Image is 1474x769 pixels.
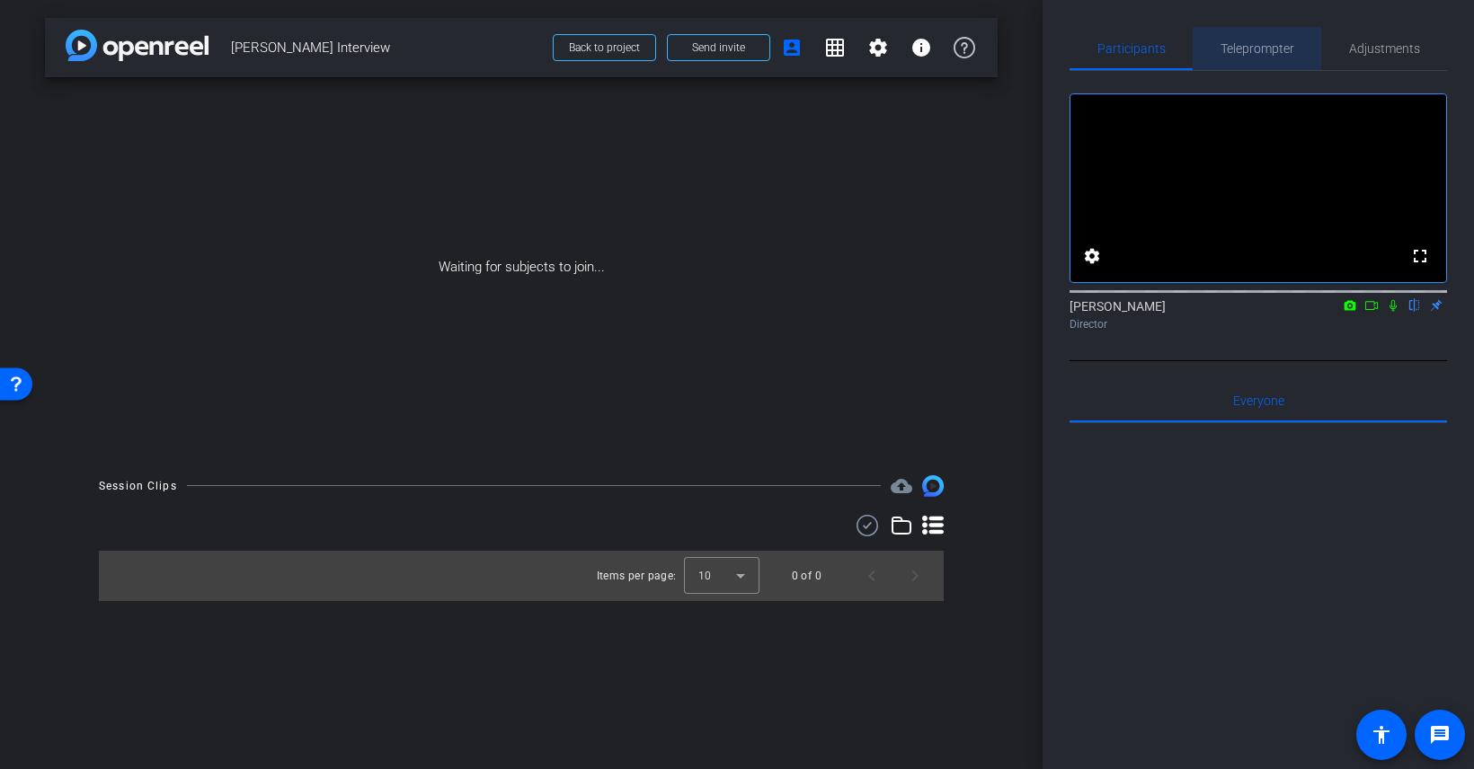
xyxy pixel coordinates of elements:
[45,77,998,457] div: Waiting for subjects to join...
[569,41,640,54] span: Back to project
[66,30,209,61] img: app-logo
[781,37,803,58] mat-icon: account_box
[1221,42,1294,55] span: Teleprompter
[910,37,932,58] mat-icon: info
[231,30,542,66] span: [PERSON_NAME] Interview
[867,37,889,58] mat-icon: settings
[1409,245,1431,267] mat-icon: fullscreen
[1070,316,1447,332] div: Director
[1097,42,1166,55] span: Participants
[891,475,912,497] span: Destinations for your clips
[1404,296,1425,313] mat-icon: flip
[1349,42,1420,55] span: Adjustments
[1233,394,1284,407] span: Everyone
[1081,245,1103,267] mat-icon: settings
[1371,724,1392,746] mat-icon: accessibility
[692,40,745,55] span: Send invite
[850,554,893,597] button: Previous page
[891,475,912,497] mat-icon: cloud_upload
[597,567,677,585] div: Items per page:
[1070,297,1447,332] div: [PERSON_NAME]
[922,475,944,497] img: Session clips
[824,37,846,58] mat-icon: grid_on
[893,554,937,597] button: Next page
[99,477,177,495] div: Session Clips
[1429,724,1451,746] mat-icon: message
[667,34,770,61] button: Send invite
[553,34,656,61] button: Back to project
[792,567,821,585] div: 0 of 0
